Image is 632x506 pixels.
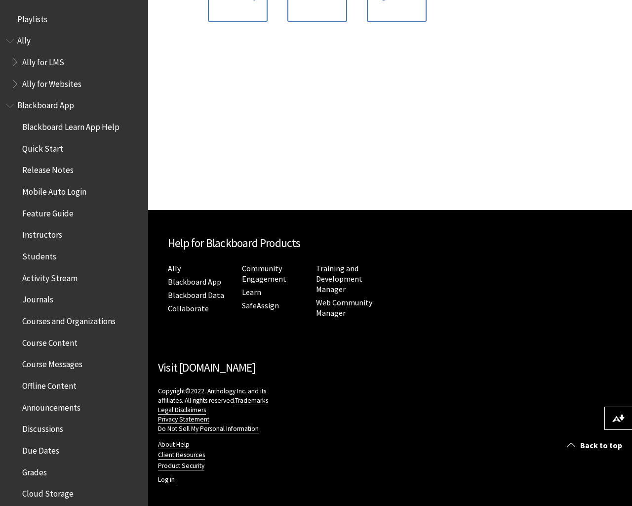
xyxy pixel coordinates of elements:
span: Discussions [22,421,63,434]
span: Feature Guide [22,205,74,218]
nav: Book outline for Anthology Ally Help [6,33,142,92]
a: Client Resources [158,451,205,460]
p: Copyright©2022. Anthology Inc. and its affiliates. All rights reserved. [158,386,274,433]
a: Collaborate [168,303,209,314]
a: Trademarks [235,396,268,405]
span: Students [22,248,56,261]
a: Web Community Manager [316,297,372,318]
span: Instructors [22,227,62,240]
nav: Book outline for Playlists [6,11,142,28]
span: Due Dates [22,442,59,456]
a: Privacy Statement [158,415,209,424]
h2: Help for Blackboard Products [168,235,380,252]
span: Cloud Storage [22,485,74,499]
a: Legal Disclaimers [158,406,206,415]
span: Blackboard Learn App Help [22,119,119,132]
a: Log in [158,475,175,484]
span: Announcements [22,399,80,413]
a: Visit [DOMAIN_NAME] [158,360,255,375]
a: Product Security [158,462,204,470]
span: Ally for LMS [22,54,64,67]
span: Mobile Auto Login [22,183,86,197]
span: Offline Content [22,378,77,391]
span: Course Content [22,335,78,348]
span: Quick Start [22,140,63,154]
span: Grades [22,464,47,477]
a: SafeAssign [242,300,279,311]
a: Blackboard App [168,277,221,287]
a: Community Engagement [242,263,286,284]
a: Training and Development Manager [316,263,362,295]
a: Blackboard Data [168,290,224,300]
span: Ally for Websites [22,76,81,89]
a: About Help [158,440,190,449]
a: Do Not Sell My Personal Information [158,424,259,433]
span: Activity Stream [22,270,78,283]
span: Journals [22,292,53,305]
span: Release Notes [22,162,74,175]
span: Course Messages [22,356,82,370]
span: Playlists [17,11,47,24]
a: Ally [168,263,181,274]
a: Back to top [560,436,632,455]
span: Blackboard App [17,97,74,111]
span: Ally [17,33,31,46]
span: Courses and Organizations [22,313,116,326]
a: Learn [242,287,261,297]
